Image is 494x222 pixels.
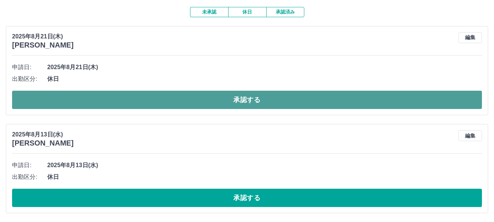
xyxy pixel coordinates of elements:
[266,7,304,17] button: 承認済み
[190,7,228,17] button: 未承認
[47,75,482,83] span: 休日
[12,130,74,139] p: 2025年8月13日(水)
[12,161,47,170] span: 申請日:
[47,63,482,72] span: 2025年8月21日(木)
[12,32,74,41] p: 2025年8月21日(木)
[47,161,482,170] span: 2025年8月13日(水)
[458,32,482,43] button: 編集
[12,91,482,109] button: 承認する
[458,130,482,141] button: 編集
[12,139,74,147] h3: [PERSON_NAME]
[228,7,266,17] button: 休日
[12,41,74,49] h3: [PERSON_NAME]
[12,63,47,72] span: 申請日:
[12,75,47,83] span: 出勤区分:
[47,173,482,181] span: 休日
[12,189,482,207] button: 承認する
[12,173,47,181] span: 出勤区分:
